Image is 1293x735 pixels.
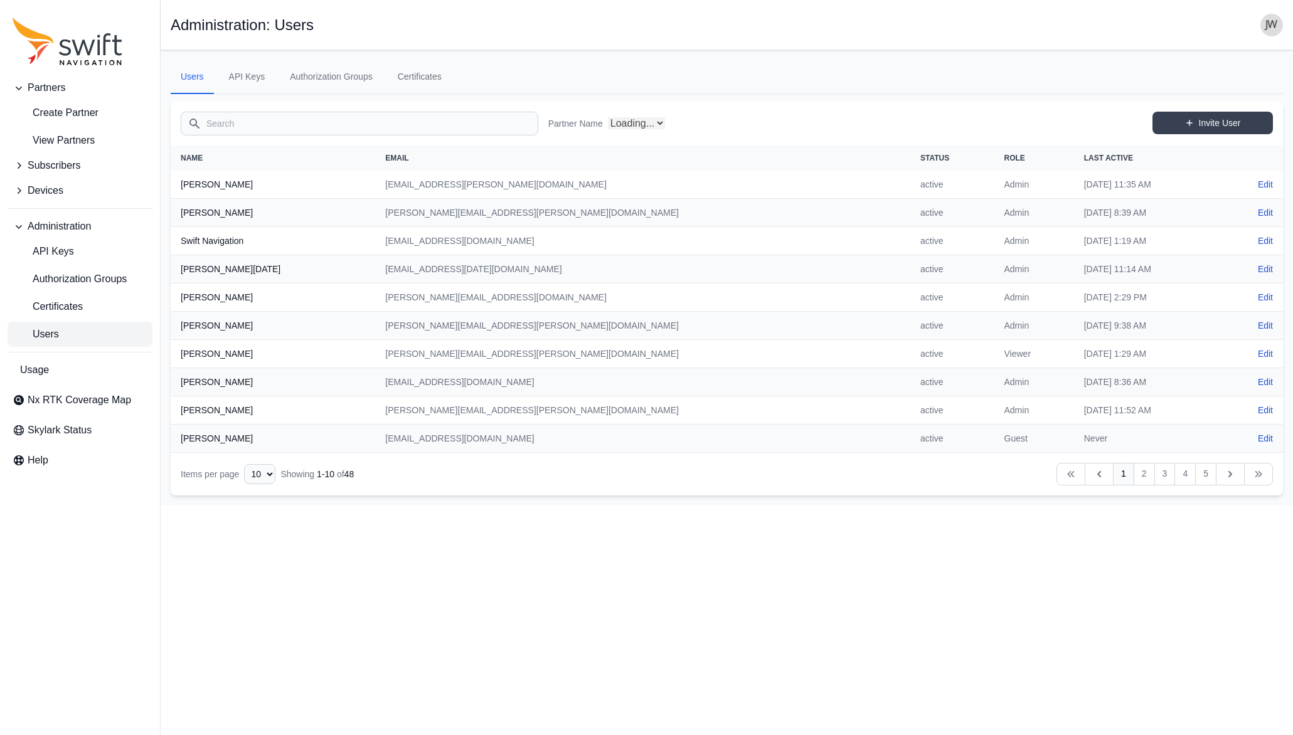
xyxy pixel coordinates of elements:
td: [DATE] 8:39 AM [1074,199,1223,227]
a: Users [8,322,152,347]
th: Status [910,145,994,171]
td: active [910,340,994,368]
td: Admin [994,171,1074,199]
span: Create Partner [13,105,98,120]
span: Certificates [13,299,83,314]
span: Administration [28,219,91,234]
td: Admin [994,396,1074,425]
h1: Administration: Users [171,18,314,33]
td: active [910,312,994,340]
th: [PERSON_NAME] [171,425,375,453]
a: Help [8,448,152,473]
a: 3 [1154,463,1176,485]
a: Edit [1258,404,1273,416]
a: Authorization Groups [8,267,152,292]
td: [EMAIL_ADDRESS][DATE][DOMAIN_NAME] [375,255,910,283]
a: create-partner [8,100,152,125]
a: Edit [1258,319,1273,332]
th: Name [171,145,375,171]
a: Authorization Groups [280,60,383,94]
a: API Keys [8,239,152,264]
span: Partners [28,80,65,95]
th: [PERSON_NAME] [171,199,375,227]
td: active [910,283,994,312]
th: Email [375,145,910,171]
td: [PERSON_NAME][EMAIL_ADDRESS][PERSON_NAME][DOMAIN_NAME] [375,396,910,425]
td: [EMAIL_ADDRESS][DOMAIN_NAME] [375,368,910,396]
a: Edit [1258,432,1273,445]
a: Invite User [1152,112,1273,134]
th: Swift Navigation [171,227,375,255]
span: Skylark Status [28,423,92,438]
td: active [910,425,994,453]
th: [PERSON_NAME] [171,340,375,368]
span: Subscribers [28,158,80,173]
td: active [910,227,994,255]
td: [PERSON_NAME][EMAIL_ADDRESS][PERSON_NAME][DOMAIN_NAME] [375,199,910,227]
a: Users [171,60,214,94]
a: Certificates [8,294,152,319]
a: Edit [1258,347,1273,360]
td: Admin [994,227,1074,255]
th: [PERSON_NAME] [171,396,375,425]
span: Usage [20,362,49,378]
a: Nx RTK Coverage Map [8,388,152,413]
select: Display Limit [244,464,275,484]
a: View Partners [8,128,152,153]
a: 5 [1195,463,1216,485]
a: Edit [1258,376,1273,388]
span: Authorization Groups [13,272,127,287]
span: Items per page [181,469,239,479]
span: Nx RTK Coverage Map [28,393,131,408]
label: Partner Name [548,117,603,130]
span: API Keys [13,244,74,259]
a: Edit [1258,291,1273,304]
a: 1 [1113,463,1134,485]
td: [EMAIL_ADDRESS][DOMAIN_NAME] [375,425,910,453]
a: Usage [8,357,152,383]
span: 1 - 10 [317,469,334,479]
td: [DATE] 11:35 AM [1074,171,1223,199]
td: active [910,368,994,396]
span: Help [28,453,48,468]
img: user photo [1260,14,1283,36]
a: 2 [1134,463,1155,485]
th: [PERSON_NAME] [171,368,375,396]
button: Partners [8,75,152,100]
span: View Partners [13,133,95,148]
td: Admin [994,199,1074,227]
td: active [910,396,994,425]
td: Admin [994,312,1074,340]
a: Edit [1258,263,1273,275]
a: Skylark Status [8,418,152,443]
td: [DATE] 2:29 PM [1074,283,1223,312]
td: Admin [994,283,1074,312]
span: 48 [344,469,354,479]
a: Certificates [388,60,452,94]
td: [DATE] 11:52 AM [1074,396,1223,425]
td: active [910,255,994,283]
th: [PERSON_NAME][DATE] [171,255,375,283]
td: [DATE] 1:29 AM [1074,340,1223,368]
td: Viewer [994,340,1074,368]
td: [DATE] 9:38 AM [1074,312,1223,340]
a: 4 [1174,463,1196,485]
a: API Keys [219,60,275,94]
th: Role [994,145,1074,171]
button: Devices [8,178,152,203]
td: active [910,171,994,199]
nav: Table navigation [171,453,1283,495]
td: Admin [994,368,1074,396]
a: Edit [1258,235,1273,247]
td: [DATE] 1:19 AM [1074,227,1223,255]
td: [DATE] 8:36 AM [1074,368,1223,396]
th: Last Active [1074,145,1223,171]
span: Users [13,327,59,342]
div: Showing of [280,468,354,480]
td: [PERSON_NAME][EMAIL_ADDRESS][DOMAIN_NAME] [375,283,910,312]
td: Guest [994,425,1074,453]
a: Edit [1258,178,1273,191]
a: Edit [1258,206,1273,219]
th: [PERSON_NAME] [171,171,375,199]
td: active [910,199,994,227]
